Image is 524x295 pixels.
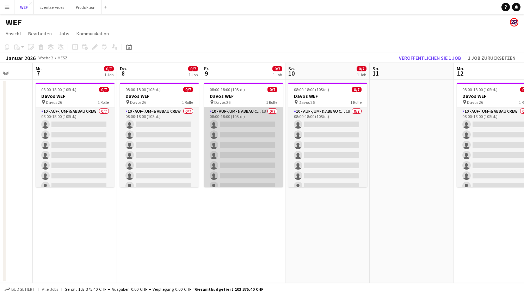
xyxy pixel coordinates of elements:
[119,69,127,77] span: 8
[288,65,295,72] span: Sa.
[189,72,198,77] div: 1 Job
[183,87,193,92] span: 0/7
[204,65,209,72] span: Fr.
[14,0,34,14] button: WEF
[267,87,277,92] span: 0/7
[195,287,263,292] span: Gesamtbudgetiert 103 375.40 CHF
[104,66,114,71] span: 0/7
[396,53,464,63] button: Veröffentlichen Sie 1 Job
[37,55,55,60] span: Woche 2
[350,100,362,105] span: 1 Rolle
[57,55,67,60] div: MESZ
[204,93,283,99] h3: Davos WEF
[59,30,69,37] span: Jobs
[6,30,21,37] span: Ansicht
[99,87,109,92] span: 0/7
[74,29,112,38] a: Kommunikation
[130,100,146,105] span: Davos 26
[203,69,209,77] span: 9
[6,54,36,61] div: Januar 2026
[36,93,115,99] h3: Davos WEF
[210,87,245,92] span: 08:00-18:00 (10Std.)
[287,69,295,77] span: 10
[11,287,35,292] span: Budgetiert
[357,72,366,77] div: 1 Job
[56,29,72,38] a: Jobs
[41,87,76,92] span: 08:00-18:00 (10Std.)
[76,30,109,37] span: Kommunikation
[120,83,199,187] app-job-card: 08:00-18:00 (10Std.)0/7Davos WEF Davos 261 Rolle10 - Auf-, Um- & Abbau Crew0/708:00-18:00 (10Std.)
[98,100,109,105] span: 1 Rolle
[46,100,62,105] span: Davos 26
[3,29,24,38] a: Ansicht
[6,17,22,28] h1: WEF
[42,287,58,292] span: Alle Jobs
[294,87,329,92] span: 08:00-18:00 (10Std.)
[70,0,101,14] button: Produktion
[204,83,283,187] app-job-card: 08:00-18:00 (10Std.)0/7Davos WEF Davos 261 Rolle10 - Auf-, Um- & Abbau Crew1B0/708:00-18:00 (10Std.)
[34,0,70,14] button: Eventservices
[28,30,52,37] span: Bearbeiten
[372,65,380,72] span: So.
[36,65,42,72] span: Mi.
[25,29,55,38] a: Bearbeiten
[462,87,498,92] span: 08:00-18:00 (10Std.)
[64,287,263,292] div: Gehalt 103 375.40 CHF + Ausgaben 0.00 CHF + Verpflegung 0.00 CHF =
[457,65,464,72] span: Mo.
[352,87,362,92] span: 0/7
[272,66,282,71] span: 0/7
[288,107,367,193] app-card-role: 10 - Auf-, Um- & Abbau Crew1B0/708:00-18:00 (10Std.)
[510,18,518,26] app-user-avatar: Team Zeitpol
[188,66,198,71] span: 0/7
[298,100,315,105] span: Davos 26
[36,83,115,187] app-job-card: 08:00-18:00 (10Std.)0/7Davos WEF Davos 261 Rolle10 - Auf-, Um- & Abbau Crew0/708:00-18:00 (10Std.)
[125,87,161,92] span: 08:00-18:00 (10Std.)
[288,83,367,187] app-job-card: 08:00-18:00 (10Std.)0/7Davos WEF Davos 261 Rolle10 - Auf-, Um- & Abbau Crew1B0/708:00-18:00 (10Std.)
[182,100,193,105] span: 1 Rolle
[36,107,115,193] app-card-role: 10 - Auf-, Um- & Abbau Crew0/708:00-18:00 (10Std.)
[266,100,277,105] span: 1 Rolle
[104,72,113,77] div: 1 Job
[120,107,199,193] app-card-role: 10 - Auf-, Um- & Abbau Crew0/708:00-18:00 (10Std.)
[4,285,36,293] button: Budgetiert
[456,69,464,77] span: 12
[467,100,483,105] span: Davos 26
[120,65,127,72] span: Do.
[35,69,42,77] span: 7
[465,53,518,63] button: 1 Job zurücksetzen
[120,93,199,99] h3: Davos WEF
[204,107,283,193] app-card-role: 10 - Auf-, Um- & Abbau Crew1B0/708:00-18:00 (10Std.)
[357,66,366,71] span: 0/7
[273,72,282,77] div: 1 Job
[288,93,367,99] h3: Davos WEF
[214,100,230,105] span: Davos 26
[371,69,380,77] span: 11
